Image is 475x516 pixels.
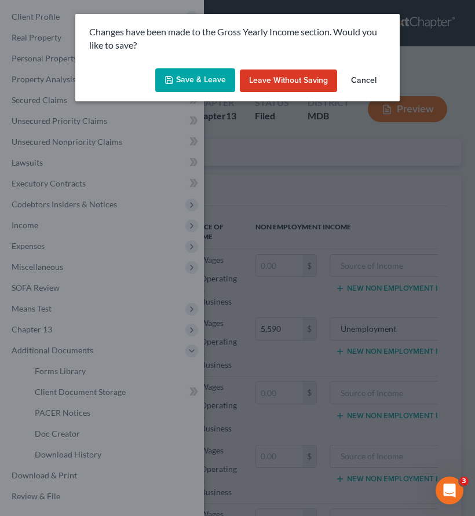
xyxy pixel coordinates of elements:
[342,69,386,93] button: Cancel
[240,69,337,93] button: Leave without Saving
[436,477,463,504] iframe: Intercom live chat
[155,68,235,93] button: Save & Leave
[459,477,469,486] span: 3
[89,25,386,52] p: Changes have been made to the Gross Yearly Income section. Would you like to save?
